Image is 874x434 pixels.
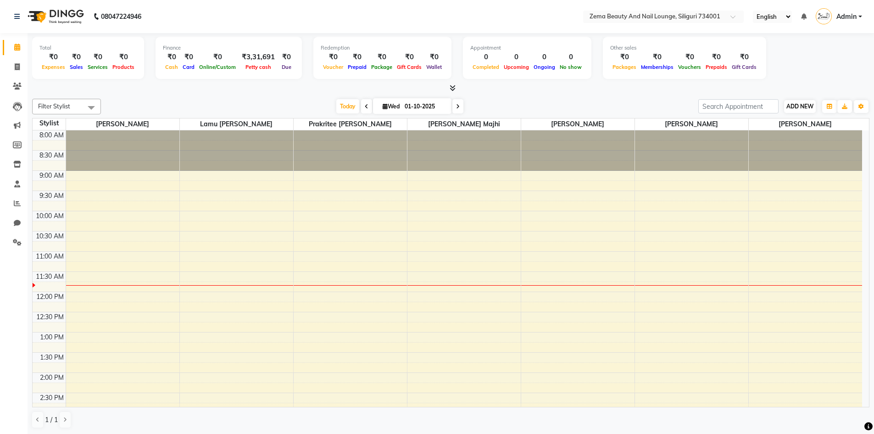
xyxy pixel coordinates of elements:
[34,272,66,282] div: 11:30 AM
[39,64,67,70] span: Expenses
[531,52,557,62] div: 0
[279,64,294,70] span: Due
[180,52,197,62] div: ₹0
[470,44,584,52] div: Appointment
[85,64,110,70] span: Services
[34,231,66,241] div: 10:30 AM
[395,64,424,70] span: Gift Cards
[238,52,278,62] div: ₹3,31,691
[38,151,66,160] div: 8:30 AM
[39,52,67,62] div: ₹0
[380,103,402,110] span: Wed
[321,64,345,70] span: Voucher
[369,52,395,62] div: ₹0
[531,64,557,70] span: Ongoing
[610,44,759,52] div: Other sales
[321,44,444,52] div: Redemption
[635,118,748,130] span: [PERSON_NAME]
[402,100,448,113] input: 2025-10-01
[163,52,180,62] div: ₹0
[34,211,66,221] div: 10:00 AM
[34,292,66,302] div: 12:00 PM
[34,252,66,261] div: 11:00 AM
[39,44,137,52] div: Total
[703,64,729,70] span: Prepaids
[816,8,832,24] img: Admin
[470,52,501,62] div: 0
[243,64,273,70] span: Petty cash
[610,52,639,62] div: ₹0
[38,333,66,342] div: 1:00 PM
[345,52,369,62] div: ₹0
[395,52,424,62] div: ₹0
[85,52,110,62] div: ₹0
[676,64,703,70] span: Vouchers
[180,118,293,130] span: Lamu [PERSON_NAME]
[703,52,729,62] div: ₹0
[38,353,66,362] div: 1:30 PM
[676,52,703,62] div: ₹0
[557,64,584,70] span: No show
[197,52,238,62] div: ₹0
[749,118,863,130] span: [PERSON_NAME]
[336,99,359,113] span: Today
[23,4,86,29] img: logo
[729,64,759,70] span: Gift Cards
[101,4,141,29] b: 08047224946
[38,171,66,180] div: 9:00 AM
[110,64,137,70] span: Products
[38,130,66,140] div: 8:00 AM
[786,103,813,110] span: ADD NEW
[470,64,501,70] span: Completed
[501,64,531,70] span: Upcoming
[67,52,85,62] div: ₹0
[836,12,857,22] span: Admin
[45,415,58,425] span: 1 / 1
[67,64,85,70] span: Sales
[698,99,779,113] input: Search Appointment
[424,52,444,62] div: ₹0
[110,52,137,62] div: ₹0
[66,118,179,130] span: [PERSON_NAME]
[34,312,66,322] div: 12:30 PM
[163,64,180,70] span: Cash
[33,118,66,128] div: Stylist
[407,118,521,130] span: [PERSON_NAME] Majhi
[501,52,531,62] div: 0
[784,100,816,113] button: ADD NEW
[639,52,676,62] div: ₹0
[278,52,295,62] div: ₹0
[345,64,369,70] span: Prepaid
[557,52,584,62] div: 0
[610,64,639,70] span: Packages
[521,118,635,130] span: [PERSON_NAME]
[321,52,345,62] div: ₹0
[369,64,395,70] span: Package
[38,373,66,383] div: 2:00 PM
[729,52,759,62] div: ₹0
[197,64,238,70] span: Online/Custom
[38,191,66,201] div: 9:30 AM
[38,102,70,110] span: Filter Stylist
[424,64,444,70] span: Wallet
[38,393,66,403] div: 2:30 PM
[294,118,407,130] span: Prakritee [PERSON_NAME]
[180,64,197,70] span: Card
[639,64,676,70] span: Memberships
[163,44,295,52] div: Finance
